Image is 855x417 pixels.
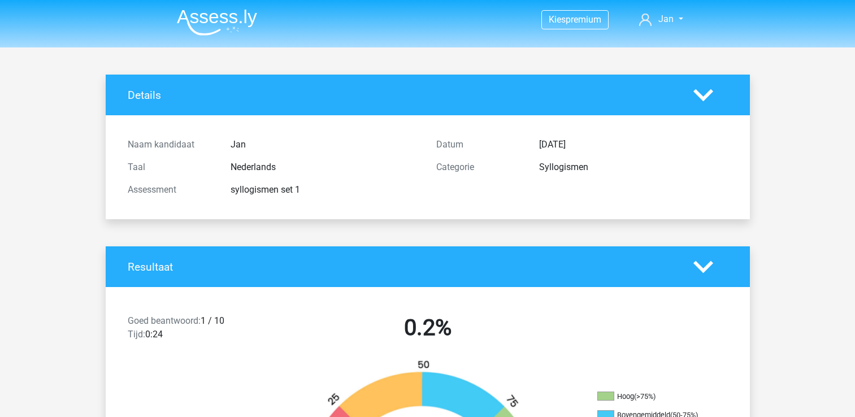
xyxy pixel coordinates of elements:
[282,314,574,341] h2: 0.2%
[177,9,257,36] img: Assessly
[119,138,222,151] div: Naam kandidaat
[128,260,676,273] h4: Resultaat
[658,14,674,24] span: Jan
[128,329,145,340] span: Tijd:
[119,183,222,197] div: Assessment
[428,160,531,174] div: Categorie
[566,14,601,25] span: premium
[222,183,428,197] div: syllogismen set 1
[549,14,566,25] span: Kies
[531,138,736,151] div: [DATE]
[531,160,736,174] div: Syllogismen
[119,160,222,174] div: Taal
[428,138,531,151] div: Datum
[128,89,676,102] h4: Details
[119,314,274,346] div: 1 / 10 0:24
[542,12,608,27] a: Kiespremium
[635,12,687,26] a: Jan
[222,160,428,174] div: Nederlands
[128,315,201,326] span: Goed beantwoord:
[597,392,710,402] li: Hoog
[634,392,656,401] div: (>75%)
[222,138,428,151] div: Jan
